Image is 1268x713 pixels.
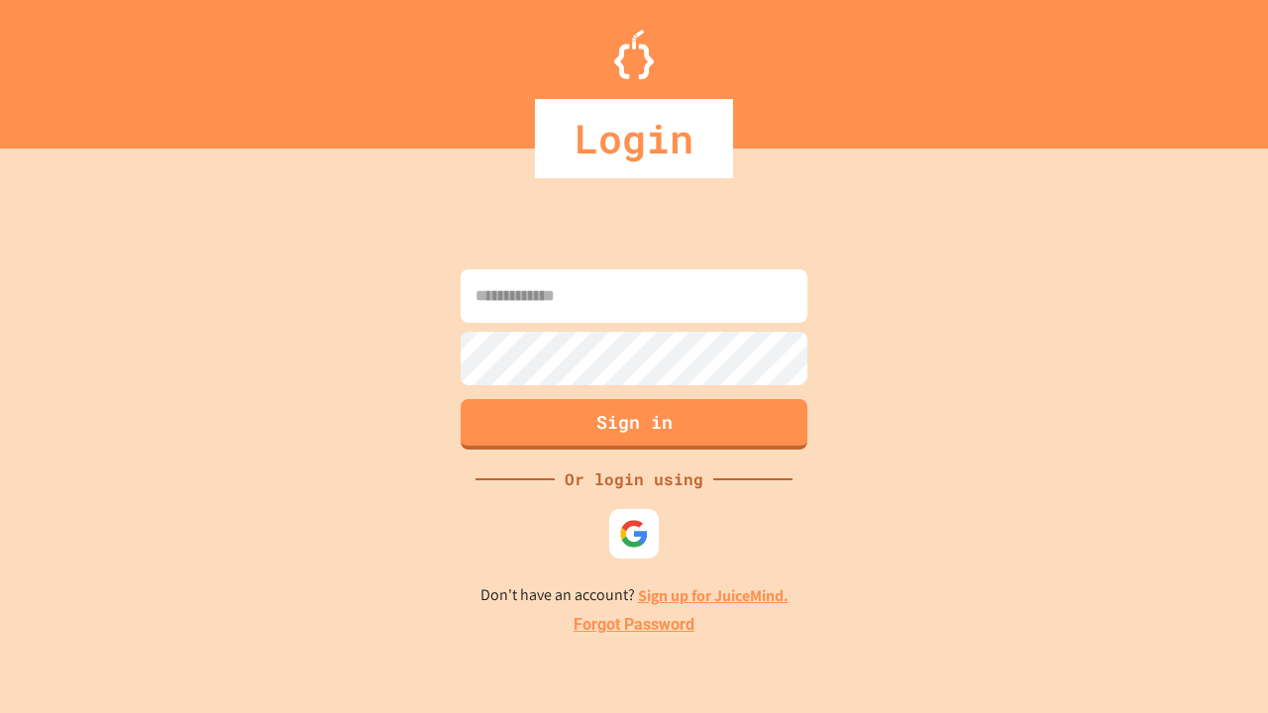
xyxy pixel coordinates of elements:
[555,467,713,491] div: Or login using
[614,30,654,79] img: Logo.svg
[619,519,649,549] img: google-icon.svg
[461,399,807,450] button: Sign in
[638,585,789,606] a: Sign up for JuiceMind.
[574,613,694,637] a: Forgot Password
[480,583,789,608] p: Don't have an account?
[535,99,733,178] div: Login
